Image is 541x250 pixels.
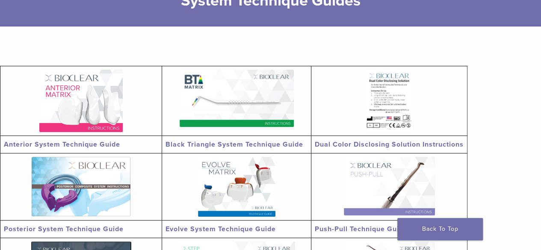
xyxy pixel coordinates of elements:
a: Dual Color Disclosing Solution Instructions [315,140,464,149]
a: Anterior System Technique Guide [4,140,120,149]
a: Evolve System Technique Guide [166,225,276,233]
a: Posterior System Technique Guide [4,225,124,233]
a: Push-Pull Technique Guide [315,225,408,233]
a: Back To Top [397,218,483,240]
a: Black Triangle System Technique Guide [166,140,303,149]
